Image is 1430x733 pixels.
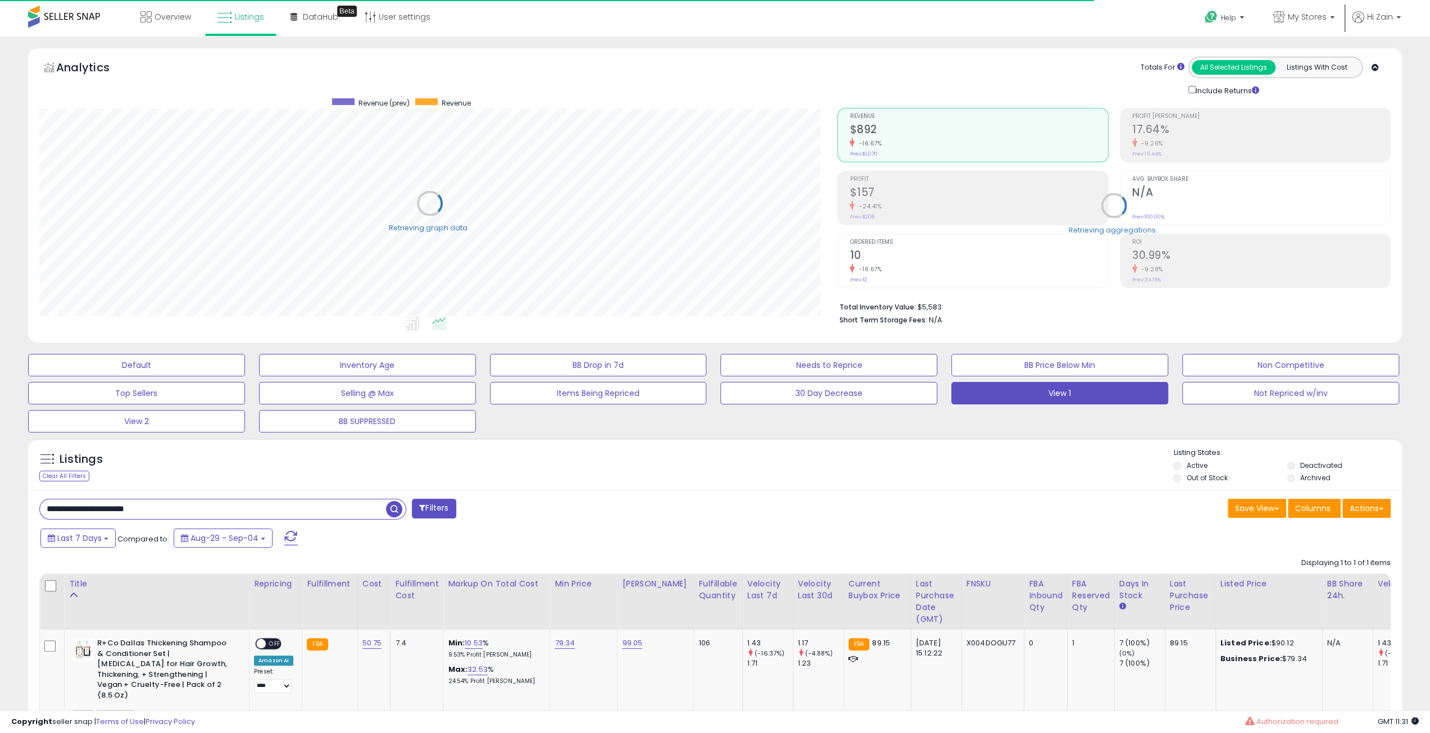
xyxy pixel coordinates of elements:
[805,649,833,658] small: (-4.88%)
[28,354,245,376] button: Default
[1029,638,1059,648] div: 0
[622,638,642,649] a: 99.05
[1342,499,1391,518] button: Actions
[1220,638,1272,648] b: Listed Price:
[1275,60,1359,75] button: Listings With Cost
[1186,461,1207,470] label: Active
[1119,638,1165,648] div: 7 (100%)
[1170,578,1211,613] div: Last Purchase Price
[1367,11,1393,22] span: Hi Zain
[467,664,488,675] a: 32.53
[448,677,541,685] p: 24.54% Profit [PERSON_NAME]
[1029,578,1063,613] div: FBA inbound Qty
[1220,654,1314,664] div: $79.34
[798,638,843,648] div: 1.17
[117,534,169,544] span: Compared to:
[254,668,293,693] div: Preset:
[1180,84,1273,97] div: Include Returns
[448,664,541,685] div: %
[307,638,328,650] small: FBA
[337,6,357,17] div: Tooltip anchor
[1327,638,1364,648] div: N/A
[490,382,707,404] button: Items Being Repriced
[96,710,135,723] span: On Deal
[174,529,273,548] button: Aug-29 - Sep-04
[443,573,550,630] th: The percentage added to the cost of goods (COGS) that forms the calculator for Min & Max prices.
[755,649,784,658] small: (-16.37%)
[362,578,386,590] div: Cost
[1119,649,1135,658] small: (0%)
[307,578,352,590] div: Fulfillment
[1072,638,1106,648] div: 1
[798,658,843,668] div: 1.23
[412,499,456,518] button: Filters
[72,638,94,661] img: 41vwKDNmooL._SL40_.jpg
[1182,354,1399,376] button: Non Competitive
[848,638,869,650] small: FBA
[720,354,937,376] button: Needs to Reprice
[39,471,89,481] div: Clear All Filters
[1204,10,1218,24] i: Get Help
[1192,60,1275,75] button: All Selected Listings
[1182,382,1399,404] button: Not Repriced w/inv
[1228,499,1286,518] button: Save View
[1378,658,1423,668] div: 1.71
[28,410,245,432] button: View 2
[146,716,195,727] a: Privacy Policy
[555,638,575,649] a: 79.34
[96,716,144,727] a: Terms of Use
[951,382,1168,404] button: View 1
[448,638,465,648] b: Min:
[1119,658,1165,668] div: 7 (100%)
[1173,448,1402,458] p: Listing States:
[555,578,612,590] div: Min Price
[395,638,434,648] div: 7.4
[395,578,438,602] div: Fulfillment Cost
[848,578,906,602] div: Current Buybox Price
[254,655,293,666] div: Amazon AI
[966,638,1016,648] div: X004DOGU77
[798,578,839,602] div: Velocity Last 30d
[747,578,788,602] div: Velocity Last 7d
[448,638,541,659] div: %
[259,382,476,404] button: Selling @ Max
[56,60,131,78] h5: Analytics
[1221,13,1236,22] span: Help
[490,354,707,376] button: BB Drop in 7d
[1295,503,1331,514] span: Columns
[1378,716,1419,727] span: 2025-09-12 11:31 GMT
[1300,473,1331,482] label: Archived
[190,532,258,544] span: Aug-29 - Sep-04
[1327,578,1368,602] div: BB Share 24h.
[1069,225,1159,235] div: Retrieving aggregations..
[448,651,541,659] p: 9.53% Profit [PERSON_NAME]
[698,638,733,648] div: 106
[11,717,195,727] div: seller snap | |
[1119,602,1126,612] small: Days In Stock.
[69,578,244,590] div: Title
[1300,461,1342,470] label: Deactivated
[951,354,1168,376] button: BB Price Below Min
[1072,578,1110,613] div: FBA Reserved Qty
[916,578,957,625] div: Last Purchase Date (GMT)
[28,382,245,404] button: Top Sellers
[1378,578,1419,590] div: Velocity
[1186,473,1227,482] label: Out of Stock
[11,716,52,727] strong: Copyright
[1301,558,1391,568] div: Displaying 1 to 1 of 1 items
[1141,62,1184,73] div: Totals For
[60,452,103,467] h5: Listings
[1220,638,1314,648] div: $90.12
[266,639,284,649] span: OFF
[1288,499,1341,518] button: Columns
[1119,578,1160,602] div: Days In Stock
[1385,649,1415,658] small: (-16.37%)
[1220,578,1318,590] div: Listed Price
[259,410,476,432] button: BB SUPPRESSED
[362,638,382,649] a: 50.75
[72,710,94,723] span: CA
[155,11,191,22] span: Overview
[448,578,545,590] div: Markup on Total Cost
[1220,653,1282,664] b: Business Price:
[720,382,937,404] button: 30 Day Decrease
